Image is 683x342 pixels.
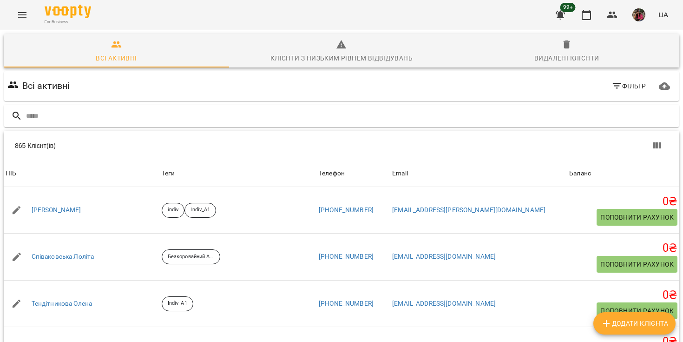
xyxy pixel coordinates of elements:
[45,5,91,18] img: Voopty Logo
[22,79,70,93] h6: Всі активні
[319,168,345,179] div: Sort
[184,203,216,218] div: Indiv_A1
[600,259,674,270] span: Поповнити рахунок
[569,194,677,209] h5: 0 ₴
[32,206,81,215] a: [PERSON_NAME]
[600,305,674,316] span: Поповнити рахунок
[597,302,677,319] button: Поповнити рахунок
[319,168,388,179] span: Телефон
[6,168,16,179] div: Sort
[15,141,351,150] div: 865 Клієнт(ів)
[392,168,408,179] div: Sort
[6,168,16,179] div: ПІБ
[392,206,545,214] a: [EMAIL_ADDRESS][PERSON_NAME][DOMAIN_NAME]
[593,312,676,335] button: Додати клієнта
[6,168,158,179] span: ПІБ
[270,53,413,64] div: Клієнти з низьким рівнем відвідувань
[32,252,94,262] a: Співаковська Лоліта
[319,168,345,179] div: Телефон
[168,206,179,214] p: indiv
[162,168,315,179] div: Теги
[319,300,374,307] a: [PHONE_NUMBER]
[392,300,496,307] a: [EMAIL_ADDRESS][DOMAIN_NAME]
[608,78,650,94] button: Фільтр
[319,253,374,260] a: [PHONE_NUMBER]
[392,168,408,179] div: Email
[569,168,591,179] div: Sort
[569,241,677,255] h5: 0 ₴
[597,256,677,273] button: Поповнити рахунок
[601,318,668,329] span: Додати клієнта
[168,253,214,261] p: Безкоровайний А2 ВТ_ЧТ 19_30
[32,299,92,308] a: Тендітникова Олена
[600,212,674,223] span: Поповнити рахунок
[392,168,565,179] span: Email
[162,203,185,218] div: indiv
[632,8,645,21] img: 7105fa523d679504fad829f6fcf794f1.JPG
[534,53,599,64] div: Видалені клієнти
[319,206,374,214] a: [PHONE_NUMBER]
[569,168,591,179] div: Баланс
[569,288,677,302] h5: 0 ₴
[569,168,677,179] span: Баланс
[190,206,210,214] p: Indiv_A1
[597,209,677,226] button: Поповнити рахунок
[4,131,679,161] div: Table Toolbar
[168,300,187,308] p: Indiv_A1
[162,249,220,264] div: Безкоровайний А2 ВТ_ЧТ 19_30
[646,134,668,157] button: Показати колонки
[96,53,137,64] div: Всі активні
[162,296,193,311] div: Indiv_A1
[560,3,576,12] span: 99+
[611,80,646,92] span: Фільтр
[392,253,496,260] a: [EMAIL_ADDRESS][DOMAIN_NAME]
[655,6,672,23] button: UA
[11,4,33,26] button: Menu
[658,10,668,20] span: UA
[45,19,91,25] span: For Business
